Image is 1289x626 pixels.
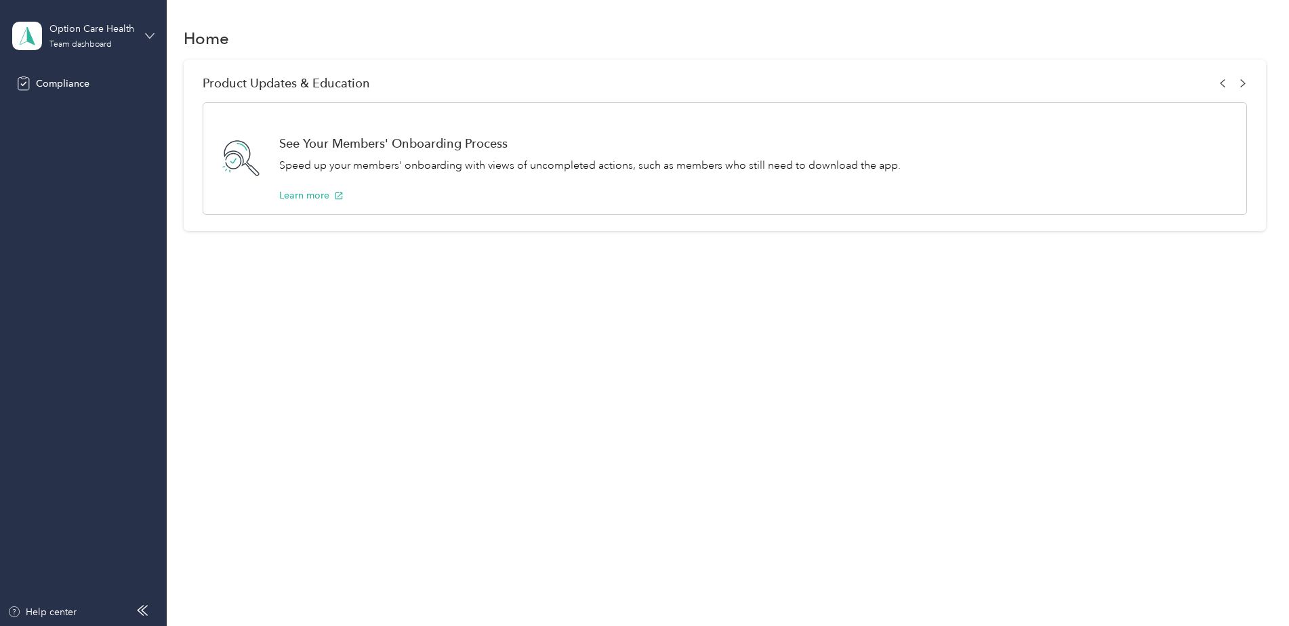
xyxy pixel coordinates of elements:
span: Compliance [36,77,89,91]
div: Team dashboard [49,41,112,49]
iframe: Everlance-gr Chat Button Frame [1213,550,1289,626]
p: Speed up your members' onboarding with views of uncompleted actions, such as members who still ne... [279,157,901,174]
button: Learn more [279,188,344,203]
button: Help center [7,605,77,619]
span: Product Updates & Education [203,76,370,90]
h1: See Your Members' Onboarding Process [279,136,901,150]
h1: Home [184,31,229,45]
div: Option Care Health [49,22,134,36]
